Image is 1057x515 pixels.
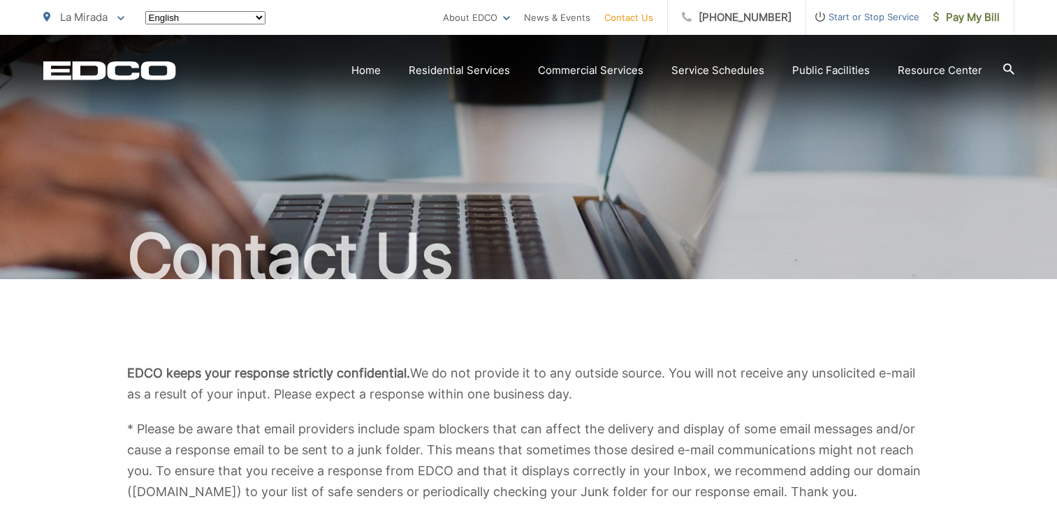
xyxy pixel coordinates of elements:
select: Select a language [145,11,265,24]
p: * Please be aware that email providers include spam blockers that can affect the delivery and dis... [127,419,931,502]
p: We do not provide it to any outside source. You will not receive any unsolicited e-mail as a resu... [127,363,931,405]
a: Public Facilities [792,62,870,79]
a: Commercial Services [538,62,643,79]
h1: Contact Us [43,222,1014,292]
span: La Mirada [60,10,108,24]
a: About EDCO [443,9,510,26]
span: Pay My Bill [933,9,1000,26]
a: News & Events [524,9,590,26]
a: Home [351,62,381,79]
a: Service Schedules [671,62,764,79]
a: Residential Services [409,62,510,79]
a: EDCD logo. Return to the homepage. [43,61,176,80]
a: Resource Center [898,62,982,79]
b: EDCO keeps your response strictly confidential. [127,366,410,380]
a: Contact Us [604,9,653,26]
